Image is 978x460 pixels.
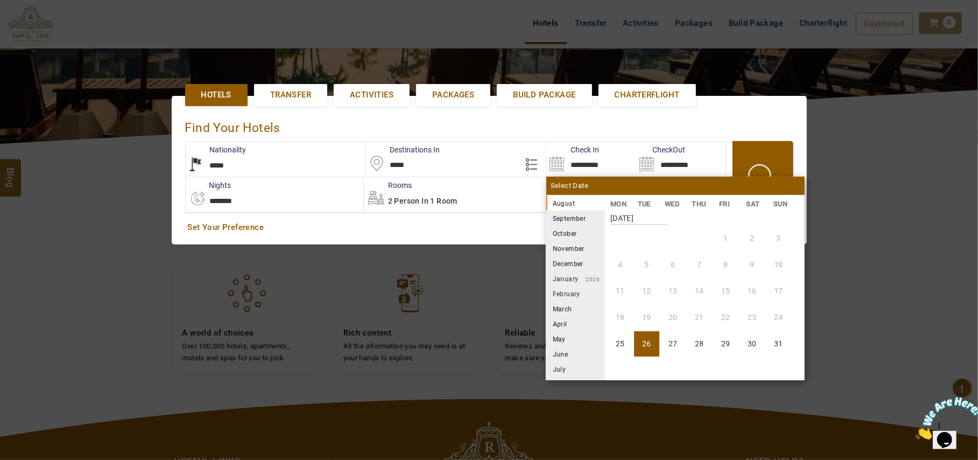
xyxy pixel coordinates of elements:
[201,89,231,101] span: Hotels
[636,144,685,155] label: CheckOut
[497,84,592,106] a: Build Package
[768,198,796,210] li: SUN
[766,331,791,357] li: Sunday, 31 August 2025
[659,198,687,210] li: WED
[186,144,247,155] label: Nationality
[546,144,599,155] label: Check In
[632,198,659,210] li: TUE
[254,84,327,106] a: Transfer
[610,206,667,225] strong: [DATE]
[546,196,605,211] li: August
[546,256,605,271] li: December
[546,241,605,256] li: November
[686,198,714,210] li: THU
[185,180,231,191] label: nights
[432,89,474,101] span: Packages
[364,180,412,191] label: Rooms
[185,84,248,106] a: Hotels
[608,331,633,357] li: Monday, 25 August 2025
[599,84,696,106] a: Charterflight
[714,198,741,210] li: FRI
[546,316,605,331] li: April
[546,226,605,241] li: October
[579,276,600,282] small: 2026
[388,197,458,205] span: 2 Person in 1 Room
[605,198,632,210] li: MON
[350,89,393,101] span: Activities
[713,331,738,357] li: Friday, 29 August 2025
[416,84,490,106] a: Packages
[546,301,605,316] li: March
[513,89,575,101] span: Build Package
[4,4,71,47] img: Chat attention grabber
[546,346,605,361] li: June
[740,331,765,357] li: Saturday, 30 August 2025
[546,331,605,346] li: May
[546,286,605,301] li: February
[546,177,805,195] div: Select Date
[546,271,605,286] li: January
[615,89,680,101] span: Charterflight
[546,142,636,177] input: Search
[188,222,791,233] a: Set Your Preference
[911,393,978,444] iframe: chat widget
[365,144,440,155] label: Destinations In
[575,201,650,207] small: 2025
[634,331,659,357] li: Tuesday, 26 August 2025
[687,331,712,357] li: Thursday, 28 August 2025
[185,109,793,141] div: Find Your Hotels
[334,84,410,106] a: Activities
[636,142,726,177] input: Search
[546,211,605,226] li: September
[546,361,605,377] li: July
[270,89,311,101] span: Transfer
[741,198,768,210] li: SAT
[660,331,686,357] li: Wednesday, 27 August 2025
[4,4,9,13] span: 1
